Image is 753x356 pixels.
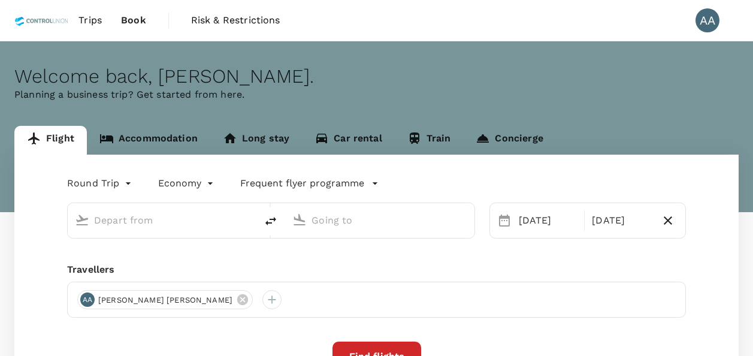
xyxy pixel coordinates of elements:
[67,174,134,193] div: Round Trip
[14,126,87,155] a: Flight
[312,211,449,230] input: Going to
[463,126,555,155] a: Concierge
[587,209,655,233] div: [DATE]
[78,13,102,28] span: Trips
[94,211,231,230] input: Depart from
[302,126,395,155] a: Car rental
[91,294,240,306] span: [PERSON_NAME] [PERSON_NAME]
[80,292,95,307] div: AA
[14,65,739,88] div: Welcome back , [PERSON_NAME] .
[466,219,468,221] button: Open
[248,219,250,221] button: Open
[395,126,464,155] a: Train
[514,209,582,233] div: [DATE]
[240,176,364,191] p: Frequent flyer programme
[67,263,686,277] div: Travellers
[695,8,719,32] div: AA
[121,13,146,28] span: Book
[158,174,216,193] div: Economy
[14,7,69,34] img: Control Union Malaysia Sdn. Bhd.
[240,176,379,191] button: Frequent flyer programme
[14,88,739,102] p: Planning a business trip? Get started from here.
[77,290,253,309] div: AA[PERSON_NAME] [PERSON_NAME]
[87,126,210,155] a: Accommodation
[256,207,285,236] button: delete
[210,126,302,155] a: Long stay
[191,13,280,28] span: Risk & Restrictions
